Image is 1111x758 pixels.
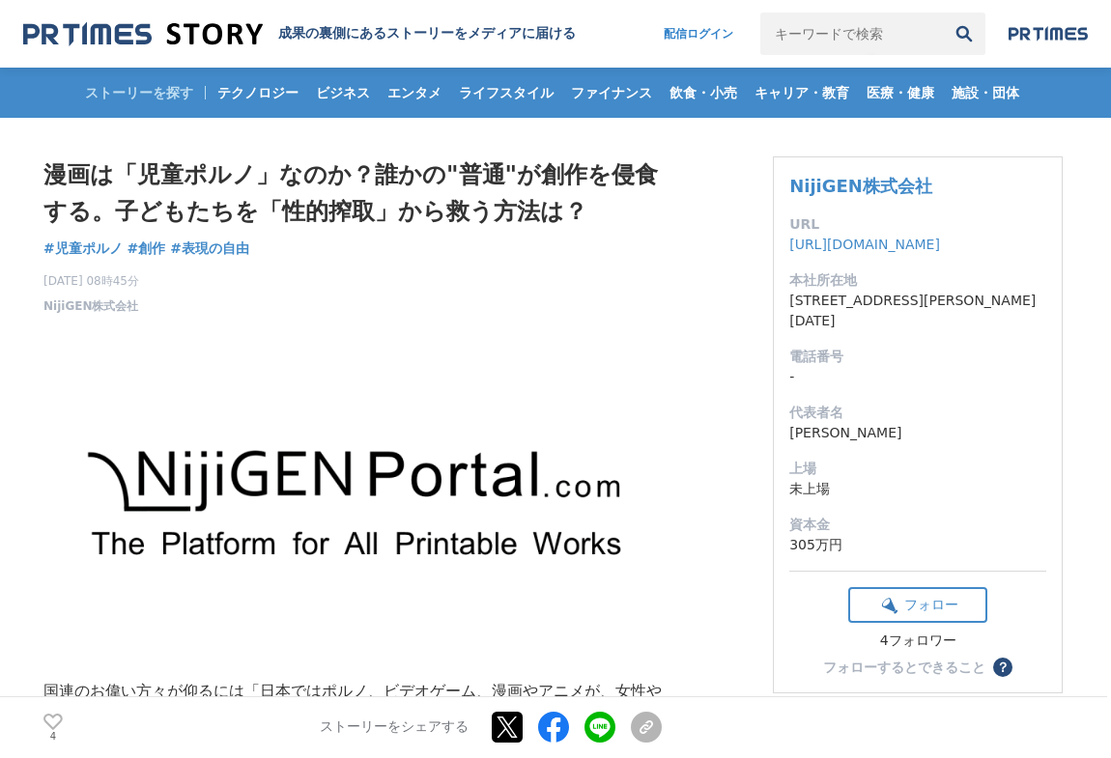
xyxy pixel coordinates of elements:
a: キャリア・教育 [747,68,857,118]
span: 施設・団体 [944,84,1027,101]
span: ライフスタイル [451,84,561,101]
a: NijiGEN株式会社 [789,176,932,196]
span: 飲食・小売 [662,84,745,101]
span: #児童ポルノ [43,239,123,257]
dd: - [789,367,1046,387]
dd: 305万円 [789,535,1046,555]
div: フォローするとできること [823,660,985,674]
span: ファイナンス [563,84,660,101]
span: テクノロジー [210,84,306,101]
img: prtimes [1009,26,1088,42]
dd: [PERSON_NAME] [789,423,1046,443]
img: 成果の裏側にあるストーリーをメディアに届ける [23,21,263,47]
button: ？ [993,658,1012,677]
dt: 上場 [789,459,1046,479]
span: #創作 [128,239,166,257]
h2: 成果の裏側にあるストーリーをメディアに届ける [278,25,576,42]
a: 飲食・小売 [662,68,745,118]
span: ？ [996,660,1010,674]
p: ストーリーをシェアする [320,719,469,737]
span: キャリア・教育 [747,84,857,101]
dt: URL [789,214,1046,235]
span: #表現の自由 [170,239,249,257]
a: [URL][DOMAIN_NAME] [789,237,940,252]
a: ライフスタイル [451,68,561,118]
a: 医療・健康 [859,68,942,118]
dt: 資本金 [789,515,1046,535]
a: #児童ポルノ [43,239,123,259]
p: 4 [43,732,63,742]
dt: 代表者名 [789,403,1046,423]
dt: 本社所在地 [789,270,1046,291]
a: 施設・団体 [944,68,1027,118]
h1: 漫画は「児童ポルノ」なのか？誰かの"普通"が創作を侵食する。子どもたちを「性的搾取」から救う方法は？ [43,156,662,231]
span: エンタメ [380,84,449,101]
span: [DATE] 08時45分 [43,272,139,290]
a: #表現の自由 [170,239,249,259]
a: NijiGEN株式会社 [43,297,138,315]
span: 医療・健康 [859,84,942,101]
a: #創作 [128,239,166,259]
img: thumbnail_5dc70d00-9ca7-11ea-93e8-f7eb5f26c6ed.png [43,330,662,678]
a: 成果の裏側にあるストーリーをメディアに届ける 成果の裏側にあるストーリーをメディアに届ける [23,21,576,47]
dd: [STREET_ADDRESS][PERSON_NAME][DATE] [789,291,1046,331]
a: エンタメ [380,68,449,118]
button: 検索 [943,13,985,55]
a: 配信ログイン [644,13,753,55]
a: ファイナンス [563,68,660,118]
button: フォロー [848,587,987,623]
dt: 電話番号 [789,347,1046,367]
a: テクノロジー [210,68,306,118]
input: キーワードで検索 [760,13,943,55]
span: ビジネス [308,84,378,101]
div: 4フォロワー [848,632,987,650]
a: ビジネス [308,68,378,118]
dd: 未上場 [789,479,1046,499]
